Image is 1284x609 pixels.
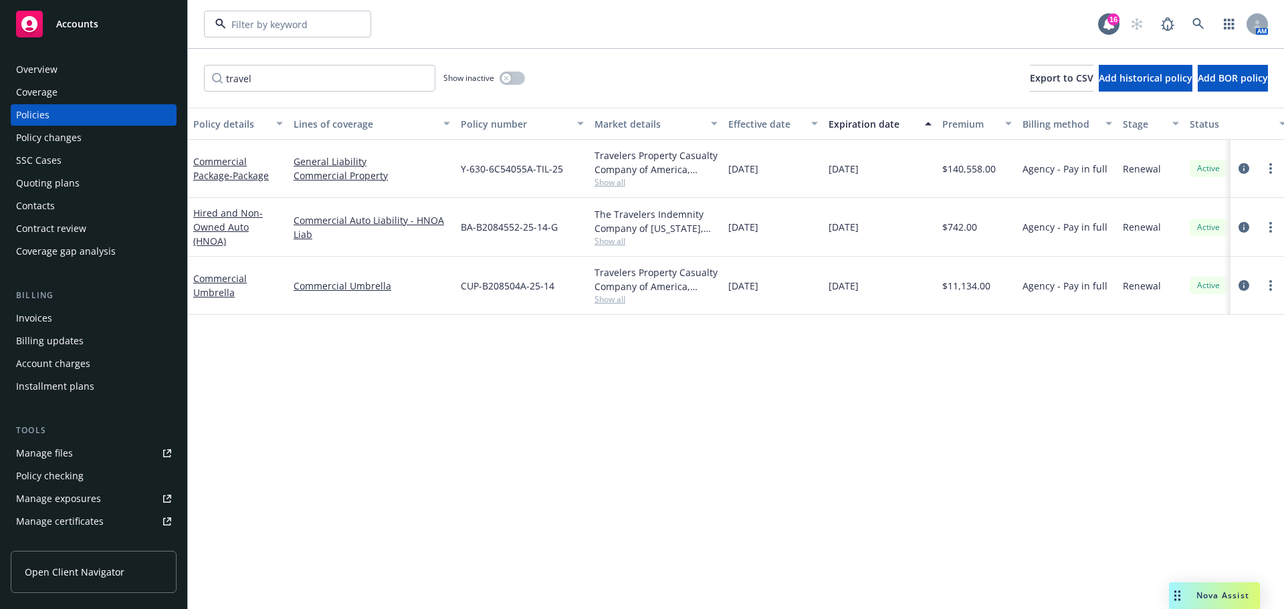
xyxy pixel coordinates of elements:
[1236,219,1252,235] a: circleInformation
[455,108,589,140] button: Policy number
[11,172,177,194] a: Quoting plans
[1099,72,1192,84] span: Add historical policy
[193,117,268,131] div: Policy details
[829,162,859,176] span: [DATE]
[723,108,823,140] button: Effective date
[1198,72,1268,84] span: Add BOR policy
[11,104,177,126] a: Policies
[595,207,718,235] div: The Travelers Indemnity Company of [US_STATE], Travelers Insurance
[1263,160,1279,176] a: more
[294,213,450,241] a: Commercial Auto Liability - HNOA Liab
[589,108,723,140] button: Market details
[595,265,718,293] div: Travelers Property Casualty Company of America, Travelers Insurance
[16,443,73,464] div: Manage files
[728,279,758,293] span: [DATE]
[1123,11,1150,37] a: Start snowing
[937,108,1017,140] button: Premium
[1123,279,1161,293] span: Renewal
[595,235,718,247] span: Show all
[294,154,450,168] a: General Liability
[942,279,990,293] span: $11,134.00
[11,424,177,437] div: Tools
[11,443,177,464] a: Manage files
[11,82,177,103] a: Coverage
[188,108,288,140] button: Policy details
[1107,13,1119,25] div: 16
[595,117,703,131] div: Market details
[728,117,803,131] div: Effective date
[11,241,177,262] a: Coverage gap analysis
[11,308,177,329] a: Invoices
[1198,65,1268,92] button: Add BOR policy
[595,176,718,188] span: Show all
[1169,582,1186,609] div: Drag to move
[1117,108,1184,140] button: Stage
[11,59,177,80] a: Overview
[1236,160,1252,176] a: circleInformation
[16,308,52,329] div: Invoices
[1123,117,1164,131] div: Stage
[11,150,177,171] a: SSC Cases
[942,162,996,176] span: $140,558.00
[193,272,247,299] a: Commercial Umbrella
[443,72,494,84] span: Show inactive
[1030,65,1093,92] button: Export to CSV
[11,330,177,352] a: Billing updates
[461,162,563,176] span: Y-630-6C54055A-TIL-25
[294,168,450,182] a: Commercial Property
[942,220,977,234] span: $742.00
[11,353,177,374] a: Account charges
[1023,162,1107,176] span: Agency - Pay in full
[1154,11,1181,37] a: Report a Bug
[16,376,94,397] div: Installment plans
[1216,11,1243,37] a: Switch app
[193,155,269,182] a: Commercial Package
[16,104,49,126] div: Policies
[16,150,62,171] div: SSC Cases
[294,117,435,131] div: Lines of coverage
[595,148,718,176] div: Travelers Property Casualty Company of America, Travelers Insurance
[1023,220,1107,234] span: Agency - Pay in full
[1169,582,1260,609] button: Nova Assist
[56,19,98,29] span: Accounts
[1195,162,1222,174] span: Active
[16,330,84,352] div: Billing updates
[16,465,84,487] div: Policy checking
[16,195,55,217] div: Contacts
[1263,277,1279,293] a: more
[823,108,937,140] button: Expiration date
[1017,108,1117,140] button: Billing method
[16,488,101,509] div: Manage exposures
[16,353,90,374] div: Account charges
[942,117,997,131] div: Premium
[25,565,124,579] span: Open Client Navigator
[829,220,859,234] span: [DATE]
[11,127,177,148] a: Policy changes
[11,488,177,509] a: Manage exposures
[461,279,554,293] span: CUP-B208504A-25-14
[829,117,917,131] div: Expiration date
[1123,220,1161,234] span: Renewal
[1023,279,1107,293] span: Agency - Pay in full
[1030,72,1093,84] span: Export to CSV
[16,59,58,80] div: Overview
[728,220,758,234] span: [DATE]
[1099,65,1192,92] button: Add historical policy
[16,82,58,103] div: Coverage
[11,533,177,555] a: Manage claims
[11,376,177,397] a: Installment plans
[829,279,859,293] span: [DATE]
[16,511,104,532] div: Manage certificates
[11,218,177,239] a: Contract review
[1123,162,1161,176] span: Renewal
[1195,279,1222,291] span: Active
[595,293,718,305] span: Show all
[11,511,177,532] a: Manage certificates
[288,108,455,140] button: Lines of coverage
[1190,117,1271,131] div: Status
[16,218,86,239] div: Contract review
[11,195,177,217] a: Contacts
[1236,277,1252,293] a: circleInformation
[11,289,177,302] div: Billing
